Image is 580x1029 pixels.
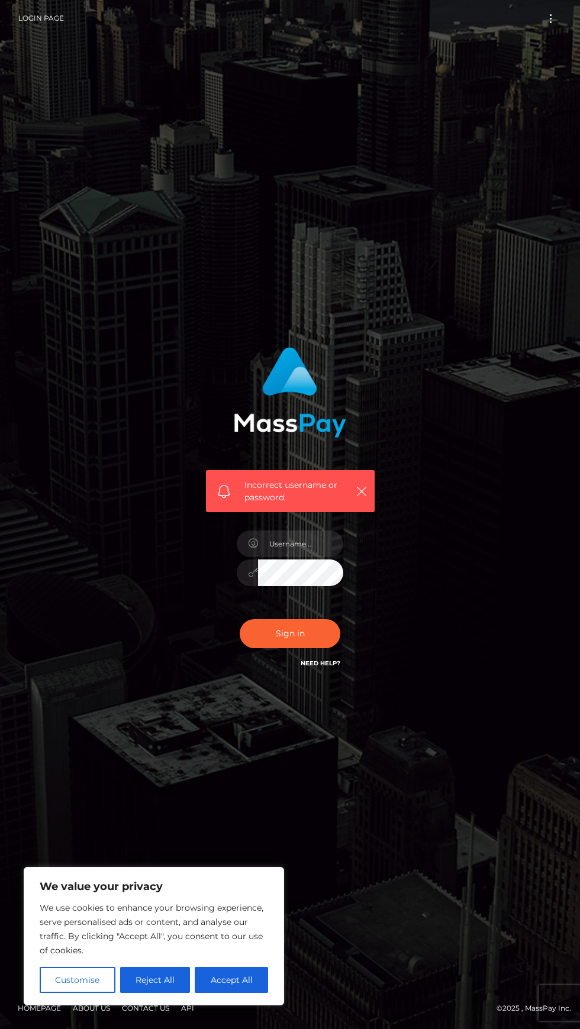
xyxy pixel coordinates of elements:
[120,967,191,993] button: Reject All
[40,879,268,894] p: We value your privacy
[195,967,268,993] button: Accept All
[24,867,284,1005] div: We value your privacy
[68,999,115,1017] a: About Us
[244,479,350,504] span: Incorrect username or password.
[176,999,199,1017] a: API
[9,1002,571,1015] div: © 2025 , MassPay Inc.
[234,347,346,438] img: MassPay Login
[540,11,562,27] button: Toggle navigation
[240,619,340,648] button: Sign in
[258,530,343,557] input: Username...
[40,967,115,993] button: Customise
[13,999,66,1017] a: Homepage
[117,999,174,1017] a: Contact Us
[18,6,64,31] a: Login Page
[40,901,268,957] p: We use cookies to enhance your browsing experience, serve personalised ads or content, and analys...
[301,659,340,667] a: Need Help?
